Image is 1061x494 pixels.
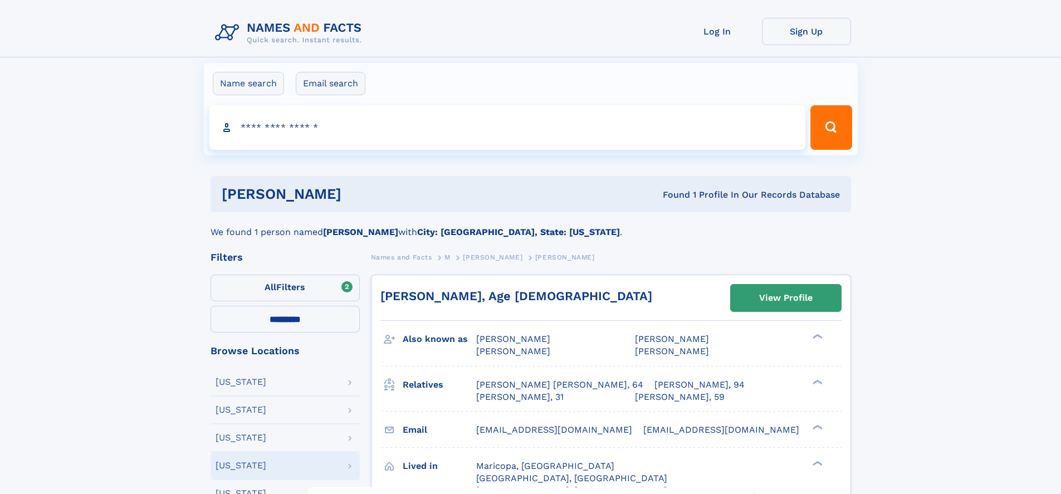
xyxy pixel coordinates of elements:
a: [PERSON_NAME], 31 [476,391,564,403]
label: Email search [296,72,365,95]
a: M [444,250,451,264]
a: Names and Facts [371,250,432,264]
span: [PERSON_NAME] [476,346,550,356]
span: Maricopa, [GEOGRAPHIC_DATA] [476,461,614,471]
div: [US_STATE] [216,378,266,387]
span: [PERSON_NAME] [635,346,709,356]
input: search input [209,105,806,150]
span: [PERSON_NAME] [463,253,522,261]
div: [US_STATE] [216,405,266,414]
a: [PERSON_NAME], 59 [635,391,725,403]
h3: Also known as [403,330,476,349]
label: Name search [213,72,284,95]
div: [US_STATE] [216,461,266,470]
img: Logo Names and Facts [211,18,371,48]
h3: Lived in [403,457,476,476]
div: Found 1 Profile In Our Records Database [502,189,840,201]
b: City: [GEOGRAPHIC_DATA], State: [US_STATE] [417,227,620,237]
h3: Relatives [403,375,476,394]
div: Browse Locations [211,346,360,356]
span: [PERSON_NAME] [535,253,595,261]
h1: [PERSON_NAME] [222,187,502,201]
label: Filters [211,275,360,301]
h3: Email [403,420,476,439]
button: Search Button [810,105,852,150]
div: [US_STATE] [216,433,266,442]
span: [PERSON_NAME] [476,334,550,344]
span: [EMAIL_ADDRESS][DOMAIN_NAME] [476,424,632,435]
a: Sign Up [762,18,851,45]
span: [EMAIL_ADDRESS][DOMAIN_NAME] [643,424,799,435]
a: View Profile [731,285,841,311]
div: ❯ [810,333,823,340]
div: ❯ [810,459,823,467]
span: All [265,282,276,292]
a: [PERSON_NAME], Age [DEMOGRAPHIC_DATA] [380,289,652,303]
div: View Profile [759,285,813,311]
div: ❯ [810,423,823,431]
a: [PERSON_NAME] [PERSON_NAME], 64 [476,379,643,391]
a: Log In [673,18,762,45]
span: M [444,253,451,261]
span: [GEOGRAPHIC_DATA], [GEOGRAPHIC_DATA] [476,473,667,483]
div: ❯ [810,378,823,385]
a: [PERSON_NAME], 94 [654,379,745,391]
div: We found 1 person named with . [211,212,851,239]
span: [PERSON_NAME] [635,334,709,344]
b: [PERSON_NAME] [323,227,398,237]
div: Filters [211,252,360,262]
a: [PERSON_NAME] [463,250,522,264]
